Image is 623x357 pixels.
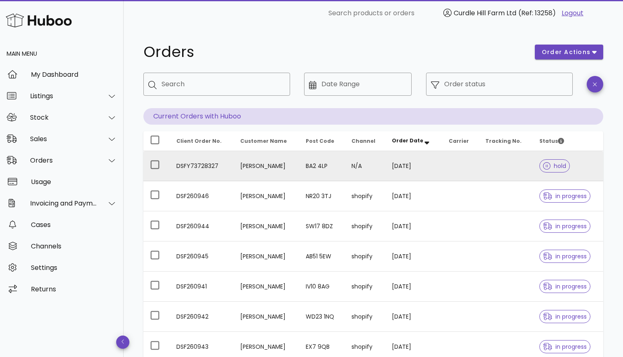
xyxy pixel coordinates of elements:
div: Settings [31,264,117,272]
th: Carrier [442,131,479,151]
td: [DATE] [385,272,442,302]
span: in progress [543,284,587,289]
th: Customer Name [234,131,299,151]
td: DSF260944 [170,211,234,241]
h1: Orders [143,45,525,59]
td: shopify [345,241,386,272]
span: Status [539,137,564,144]
th: Tracking No. [479,131,533,151]
span: order actions [541,48,591,57]
td: [PERSON_NAME] [234,181,299,211]
td: NR20 3TJ [299,181,345,211]
div: Invoicing and Payments [30,199,97,207]
div: Usage [31,178,117,186]
span: in progress [543,223,587,229]
td: [PERSON_NAME] [234,302,299,332]
th: Channel [345,131,386,151]
td: [PERSON_NAME] [234,211,299,241]
div: Cases [31,221,117,229]
a: Logout [562,8,583,18]
span: hold [543,163,566,169]
th: Order Date: Sorted descending. Activate to remove sorting. [385,131,442,151]
td: N/A [345,151,386,181]
div: Returns [31,285,117,293]
td: shopify [345,211,386,241]
span: Customer Name [240,137,287,144]
th: Post Code [299,131,345,151]
div: My Dashboard [31,71,117,78]
td: DSF260945 [170,241,234,272]
td: [DATE] [385,211,442,241]
td: shopify [345,302,386,332]
td: SW17 8DZ [299,211,345,241]
td: AB51 5EW [299,241,345,272]
span: Curdle Hill Farm Ltd [454,8,516,18]
span: in progress [543,314,587,319]
td: BA2 4LP [299,151,345,181]
td: [DATE] [385,302,442,332]
th: Client Order No. [170,131,234,151]
td: DSF260941 [170,272,234,302]
span: in progress [543,193,587,199]
td: [PERSON_NAME] [234,272,299,302]
div: Stock [30,113,97,121]
span: Client Order No. [176,137,222,144]
span: Channel [351,137,375,144]
span: in progress [543,344,587,350]
td: [PERSON_NAME] [234,151,299,181]
td: [PERSON_NAME] [234,241,299,272]
span: Tracking No. [485,137,522,144]
div: Sales [30,135,97,143]
span: Carrier [449,137,469,144]
td: [DATE] [385,241,442,272]
td: DSF260942 [170,302,234,332]
th: Status [533,131,603,151]
td: WD23 1NQ [299,302,345,332]
img: Huboo Logo [6,12,72,29]
p: Current Orders with Huboo [143,108,603,125]
div: Orders [30,156,97,164]
td: [DATE] [385,181,442,211]
span: Order Date [392,137,423,144]
div: Channels [31,242,117,250]
td: DSF260946 [170,181,234,211]
button: order actions [535,45,603,59]
span: Post Code [306,137,334,144]
td: shopify [345,181,386,211]
td: shopify [345,272,386,302]
span: (Ref: 13258) [518,8,556,18]
td: IV10 8AG [299,272,345,302]
td: DSFY73728327 [170,151,234,181]
td: [DATE] [385,151,442,181]
div: Listings [30,92,97,100]
span: in progress [543,253,587,259]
